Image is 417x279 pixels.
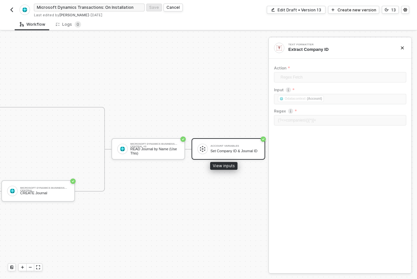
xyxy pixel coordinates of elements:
button: Edit Draft • Version 13 [267,6,325,14]
div: Cancel [166,5,180,10]
span: icon-success-page [70,179,76,184]
div: Create new version [338,7,376,13]
span: icon-edit [271,8,275,12]
img: icon [9,188,15,194]
span: Regex Fetch [280,72,402,82]
span: icon-success-page [180,137,186,142]
span: icon-settings [403,8,407,12]
span: icon-play [331,8,335,12]
button: Create new version [328,6,379,14]
div: Set Company ID & Journal ID [210,149,259,153]
span: icon-versioning [385,8,389,12]
input: Please enter a title [34,4,145,11]
span: icon-success-page [261,137,266,142]
button: 13 [382,6,399,14]
div: Microsoft Dynamics Business Central [20,187,69,189]
span: icon-play [21,265,24,269]
label: Action [274,65,406,71]
div: CREATE Journal [20,191,69,195]
div: View inputs [210,162,237,170]
div: Extract Company ID [288,47,390,52]
img: integration-icon [276,45,282,51]
div: Logs [56,21,81,28]
img: icon [120,146,125,152]
div: READ Journal by Name (Use This) [130,147,179,155]
img: icon-info [288,109,293,114]
div: Account Variables [210,145,259,147]
span: icon-close [400,46,404,50]
img: icon [200,146,206,152]
div: Workflow [20,22,45,27]
img: fieldIcon [280,97,283,101]
div: 13 [391,7,396,13]
span: icon-minus [28,265,32,269]
span: icon-expand [36,265,40,269]
label: Regex [274,108,406,114]
span: [PERSON_NAME] [59,13,89,17]
sup: 0 [75,21,81,28]
button: Save [146,4,162,11]
div: Text Formatter [288,43,386,46]
img: icon-info [286,87,291,93]
img: back [9,7,14,12]
div: Microsoft Dynamics Business Central #3 [130,143,179,145]
label: Input [274,87,406,93]
button: Cancel [164,4,183,11]
button: back [8,6,16,14]
div: Edit Draft • Version 13 [278,7,321,13]
div: Last edited by - [DATE] [34,13,208,18]
img: integration-icon [22,7,27,13]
